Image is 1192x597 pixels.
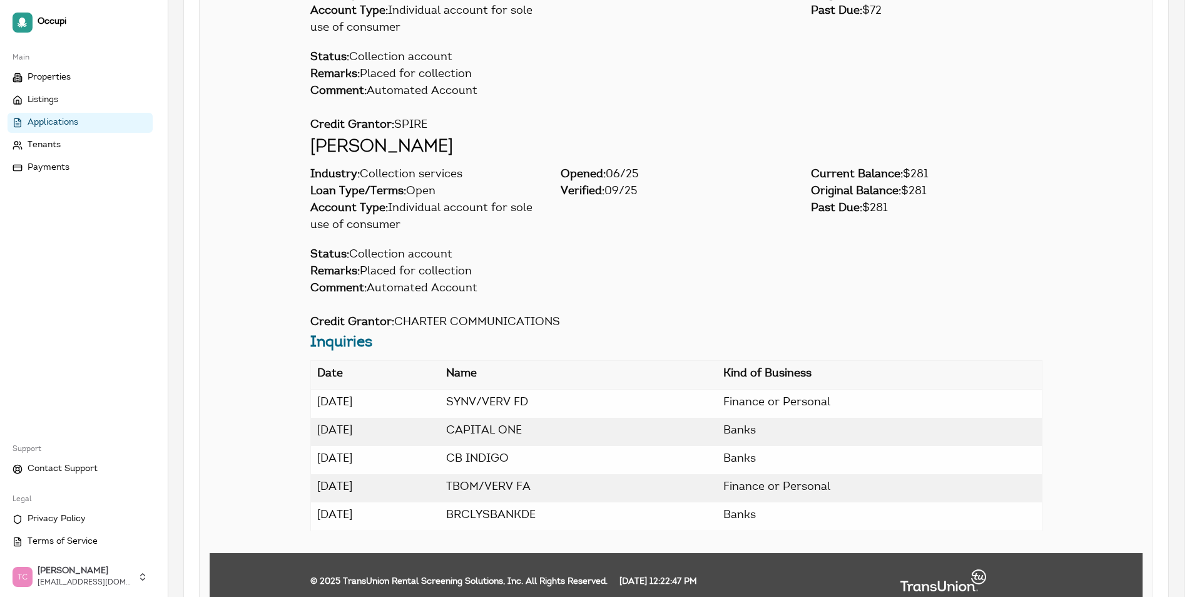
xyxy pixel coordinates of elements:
span: Contact Support [28,463,98,475]
a: Listings [8,90,153,110]
div: 09/25 [561,184,792,200]
div: Individual account for sole use of consumer [310,3,542,37]
span: Payments [28,162,69,174]
span: Occupi [38,17,148,28]
button: Trudy Childers[PERSON_NAME][EMAIL_ADDRESS][DOMAIN_NAME] [8,562,153,592]
span: Tenants [28,139,61,152]
h2: [PERSON_NAME] [310,134,1042,160]
span: Remarks: [310,266,360,278]
span: Credit Grantor: [310,120,394,131]
span: Account Type: [310,203,388,214]
td: Kind of Business [717,390,1042,418]
td: Kind of Business [717,502,1042,531]
span: Listings [28,94,58,106]
img: Trudy Childers [13,567,33,587]
span: Credit Grantor: [310,317,394,328]
span: Verified: [561,186,604,197]
th: Kind of Business [717,361,1042,390]
td: Date [310,474,440,502]
span: Past Due: [811,6,862,17]
span: Properties [28,71,71,84]
span: Status: [310,249,349,261]
div: Collection services [310,167,542,184]
span: Current Balance: [811,169,903,180]
td: Name [440,446,716,474]
a: Applications [8,113,153,133]
span: Applications [28,117,78,129]
td: Date [310,390,440,418]
a: Privacy Policy [8,509,153,529]
a: Terms of Service [8,532,153,552]
div: Support [8,439,153,459]
a: Payments [8,158,153,178]
div: Automated Account [310,83,1042,117]
td: Date [310,418,440,446]
span: Opened: [561,169,606,180]
h3: Inquiries [310,331,1042,354]
td: Date [310,502,440,531]
div: $281 [811,200,1042,217]
td: Kind of Business [717,418,1042,446]
td: Name [440,502,716,531]
span: Original Balance: [811,186,901,197]
span: [DATE] 12:22:47 PM [619,578,697,586]
a: Tenants [8,135,153,155]
span: Loan Type/Terms: [310,186,406,197]
div: $72 [811,3,1042,20]
div: SPIRE [310,117,1042,134]
span: Status: [310,52,349,63]
div: $281 [811,167,1042,184]
div: Collection account [310,49,1042,66]
span: Privacy Policy [28,513,86,526]
div: 06/25 [561,167,792,184]
a: Properties [8,68,153,88]
th: Name [440,361,716,390]
span: Comment: [310,283,367,294]
span: [PERSON_NAME] [38,566,133,578]
span: Industry: [310,169,360,180]
span: © 2025 TransUnion Rental Screening Solutions, Inc. All Rights Reserved. [310,576,608,589]
td: Date [310,446,440,474]
td: Kind of Business [717,446,1042,474]
th: Date [310,361,440,390]
td: Name [440,474,716,502]
div: Individual account for sole use of consumer [310,200,542,234]
a: Contact Support [8,459,153,479]
div: Open [310,184,542,200]
div: $281 [811,184,1042,200]
div: Main [8,48,153,68]
a: Occupi [8,8,153,38]
td: Name [440,390,716,418]
div: CHARTER COMMUNICATIONS [310,314,1042,331]
div: Automated Account [310,281,1042,314]
div: Collection account [310,247,1042,264]
div: Legal [8,489,153,509]
td: Kind of Business [717,474,1042,502]
span: Account Type: [310,6,388,17]
span: Comment: [310,86,367,97]
td: Name [440,418,716,446]
div: Placed for collection [310,264,1042,281]
span: [EMAIL_ADDRESS][DOMAIN_NAME] [38,578,133,588]
span: Remarks: [310,69,360,80]
div: Placed for collection [310,66,1042,83]
span: Terms of Service [28,536,98,548]
span: Past Due: [811,203,862,214]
